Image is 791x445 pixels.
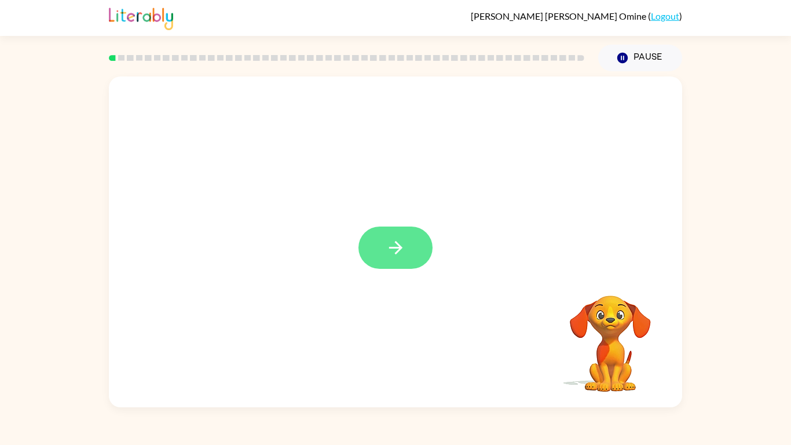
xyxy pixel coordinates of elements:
a: Logout [651,10,679,21]
span: [PERSON_NAME] [PERSON_NAME] Omine [471,10,648,21]
button: Pause [598,45,682,71]
img: Literably [109,5,173,30]
video: Your browser must support playing .mp4 files to use Literably. Please try using another browser. [552,278,668,393]
div: ( ) [471,10,682,21]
